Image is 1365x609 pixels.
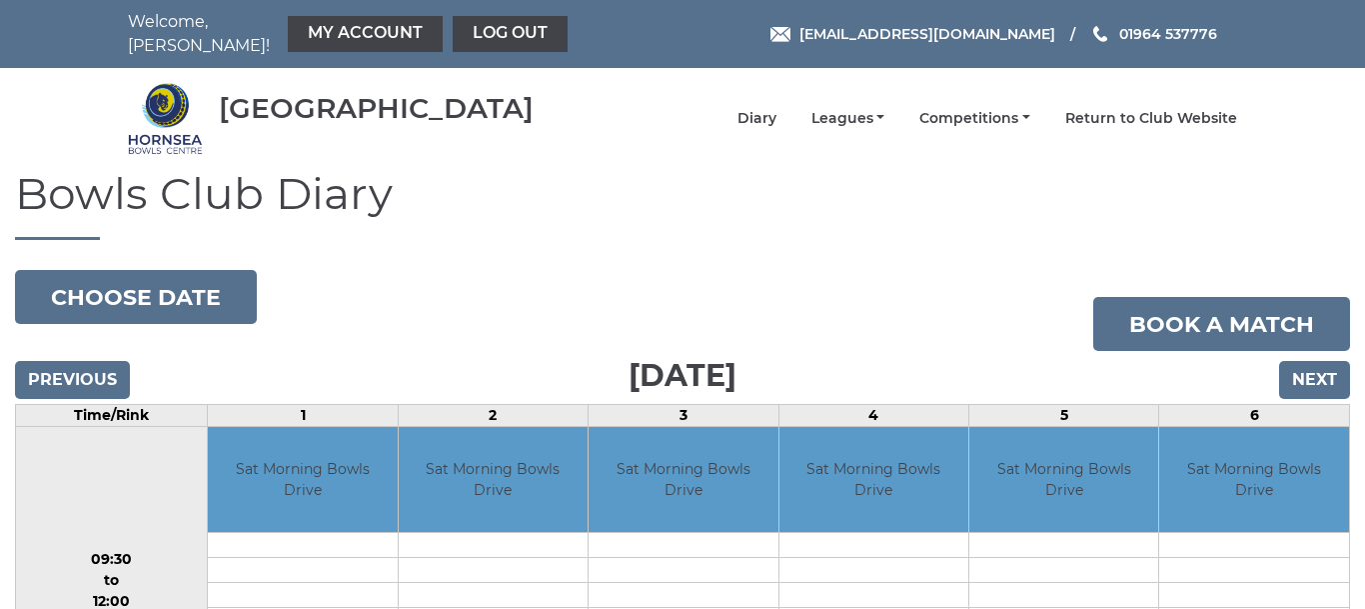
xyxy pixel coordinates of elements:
a: Competitions [919,109,1030,128]
button: Choose date [15,270,257,324]
a: My Account [288,16,443,52]
img: Email [770,27,790,42]
td: Sat Morning Bowls Drive [1159,427,1349,532]
h1: Bowls Club Diary [15,169,1350,240]
td: 1 [208,405,398,427]
a: Phone us 01964 537776 [1090,23,1217,45]
td: 3 [589,405,778,427]
a: Log out [453,16,568,52]
td: 2 [398,405,588,427]
img: Phone us [1093,26,1107,42]
input: Previous [15,361,130,399]
td: Sat Morning Bowls Drive [208,427,397,532]
nav: Welcome, [PERSON_NAME]! [128,10,573,58]
a: Book a match [1093,297,1350,351]
a: Leagues [811,109,885,128]
img: Hornsea Bowls Centre [128,81,203,156]
td: Sat Morning Bowls Drive [589,427,777,532]
td: 5 [969,405,1159,427]
span: [EMAIL_ADDRESS][DOMAIN_NAME] [799,25,1055,43]
a: Email [EMAIL_ADDRESS][DOMAIN_NAME] [770,23,1055,45]
td: Sat Morning Bowls Drive [779,427,968,532]
a: Return to Club Website [1065,109,1237,128]
td: Sat Morning Bowls Drive [399,427,588,532]
td: Sat Morning Bowls Drive [969,427,1158,532]
span: 01964 537776 [1119,25,1217,43]
td: 4 [778,405,968,427]
a: Diary [737,109,776,128]
input: Next [1279,361,1350,399]
td: Time/Rink [16,405,208,427]
div: [GEOGRAPHIC_DATA] [219,93,534,124]
td: 6 [1159,405,1350,427]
